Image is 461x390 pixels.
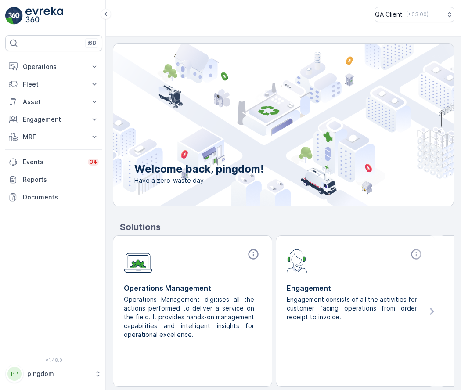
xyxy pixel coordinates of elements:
[5,58,102,76] button: Operations
[375,7,454,22] button: QA Client(+03:00)
[5,93,102,111] button: Asset
[5,171,102,188] a: Reports
[5,365,102,383] button: PPpingdom
[5,357,102,363] span: v 1.48.0
[375,10,403,19] p: QA Client
[25,7,63,25] img: logo_light-DOdMpM7g.png
[7,367,22,381] div: PP
[74,44,454,206] img: city illustration
[124,283,261,293] p: Operations Management
[23,62,85,71] p: Operations
[124,295,254,339] p: Operations Management digitises all the actions performed to deliver a service on the field. It p...
[23,175,99,184] p: Reports
[120,220,454,234] p: Solutions
[5,111,102,128] button: Engagement
[134,176,264,185] span: Have a zero-waste day
[90,159,97,166] p: 34
[134,162,264,176] p: Welcome back, pingdom!
[124,248,152,273] img: module-icon
[5,7,23,25] img: logo
[23,193,99,202] p: Documents
[5,128,102,146] button: MRF
[87,40,96,47] p: ⌘B
[23,158,83,166] p: Events
[5,188,102,206] a: Documents
[5,76,102,93] button: Fleet
[287,295,417,321] p: Engagement consists of all the activities for customer facing operations from order receipt to in...
[5,153,102,171] a: Events34
[287,248,307,273] img: module-icon
[23,133,85,141] p: MRF
[27,369,90,378] p: pingdom
[406,11,429,18] p: ( +03:00 )
[23,80,85,89] p: Fleet
[287,283,424,293] p: Engagement
[23,115,85,124] p: Engagement
[23,97,85,106] p: Asset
